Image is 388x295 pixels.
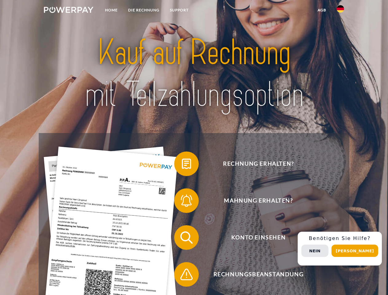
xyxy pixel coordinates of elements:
a: DIE RECHNUNG [123,5,165,16]
img: qb_bell.svg [179,193,194,208]
a: agb [312,5,331,16]
img: logo-powerpay-white.svg [44,7,93,13]
button: Nein [301,245,328,257]
button: Mahnung erhalten? [174,188,334,213]
span: Konto einsehen [183,225,334,250]
img: qb_bill.svg [179,156,194,171]
span: Rechnung erhalten? [183,151,334,176]
img: qb_search.svg [179,230,194,245]
img: title-powerpay_de.svg [59,29,329,118]
img: de [337,5,344,13]
span: Rechnungsbeanstandung [183,262,334,287]
button: Rechnungsbeanstandung [174,262,334,287]
button: Rechnung erhalten? [174,151,334,176]
span: Mahnung erhalten? [183,188,334,213]
img: qb_warning.svg [179,267,194,282]
button: Konto einsehen [174,225,334,250]
button: [PERSON_NAME] [331,245,378,257]
a: SUPPORT [165,5,194,16]
a: Home [100,5,123,16]
div: Schnellhilfe [298,232,382,265]
h3: Benötigen Sie Hilfe? [301,235,378,242]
